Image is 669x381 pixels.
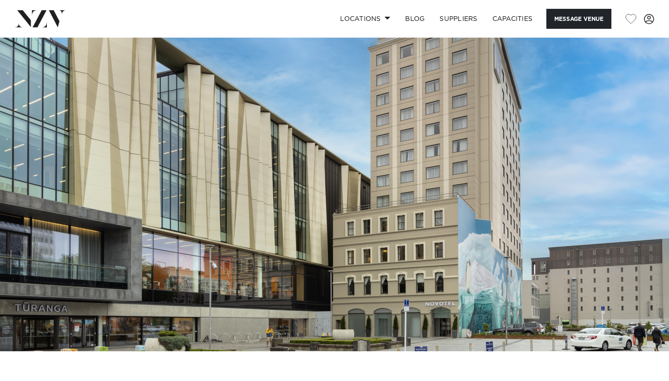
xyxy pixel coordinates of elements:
a: Capacities [485,9,540,29]
a: Locations [333,9,398,29]
img: nzv-logo.png [15,10,66,27]
a: BLOG [398,9,432,29]
button: Message Venue [546,9,611,29]
a: SUPPLIERS [432,9,485,29]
